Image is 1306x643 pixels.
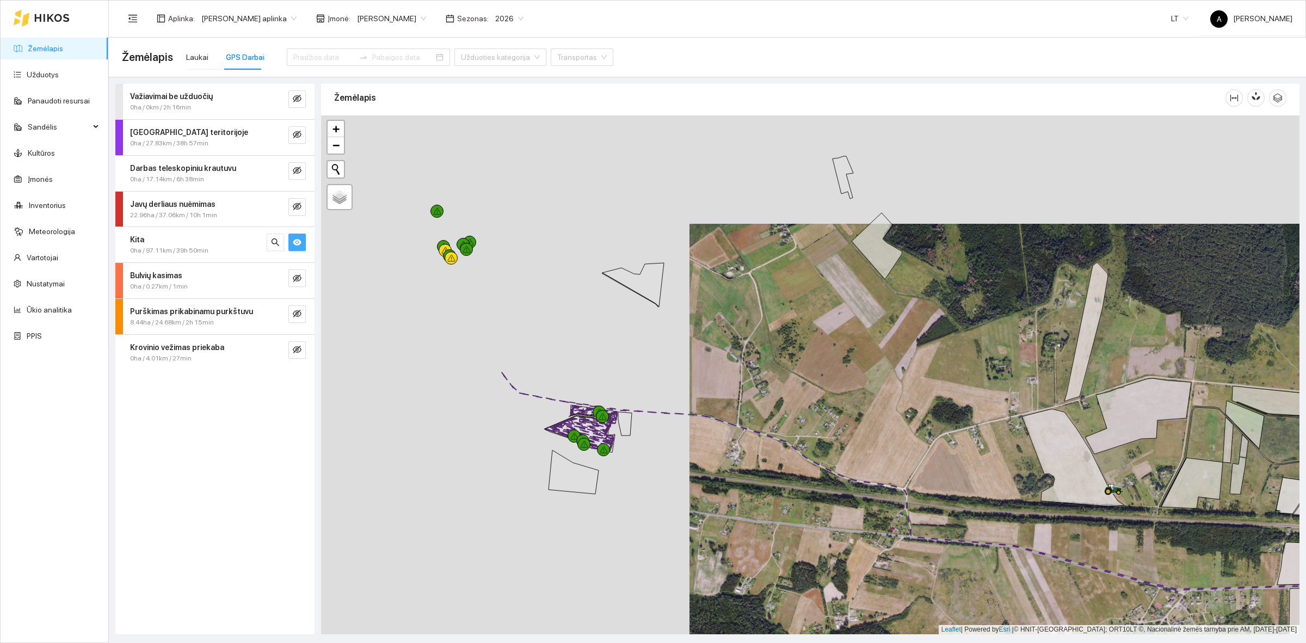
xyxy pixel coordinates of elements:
a: Panaudoti resursai [28,96,90,105]
span: | [1012,626,1014,633]
a: PPIS [27,332,42,340]
div: Krovinio vežimas priekaba0ha / 4.01km / 27mineye-invisible [115,335,315,370]
div: Darbas teleskopiniu krautuvu0ha / 17.14km / 6h 38mineye-invisible [115,156,315,191]
a: Inventorius [29,201,66,210]
span: shop [316,14,325,23]
span: 0ha / 0km / 2h 16min [130,102,191,113]
span: Jerzy Gvozdovič [357,10,426,27]
button: eye-invisible [288,270,306,287]
span: 0ha / 4.01km / 27min [130,353,192,364]
span: 0ha / 17.14km / 6h 38min [130,174,204,185]
span: Žemėlapis [122,48,173,66]
span: eye-invisible [293,202,301,212]
a: Užduotys [27,70,59,79]
div: Bulvių kasimas0ha / 0.27km / 1mineye-invisible [115,263,315,298]
span: + [332,122,340,136]
span: swap-right [359,53,368,62]
button: search [267,234,284,251]
strong: Bulvių kasimas [130,271,182,280]
div: Kita0ha / 97.11km / 39h 50minsearcheye [115,227,315,262]
a: Esri [999,626,1011,633]
button: eye-invisible [288,198,306,216]
span: LT [1171,10,1188,27]
strong: Kita [130,235,144,244]
div: Laukai [186,51,208,63]
span: Sandėlis [28,116,90,138]
span: [PERSON_NAME] [1210,14,1292,23]
span: − [332,138,340,152]
strong: Purškimas prikabinamu purkštuvu [130,307,253,316]
a: Zoom in [328,121,344,137]
a: Nustatymai [27,279,65,288]
a: Kultūros [28,149,55,157]
button: eye-invisible [288,341,306,359]
a: Įmonės [28,175,53,183]
button: eye [288,234,306,251]
strong: Važiavimai be užduočių [130,92,213,101]
button: menu-fold [122,8,144,29]
button: Initiate a new search [328,161,344,177]
span: A [1217,10,1222,28]
input: Pabaigos data [372,51,434,63]
input: Pradžios data [293,51,355,63]
span: layout [157,14,165,23]
a: Layers [328,185,352,209]
span: 2026 [495,10,523,27]
div: Purškimas prikabinamu purkštuvu8.44ha / 24.68km / 2h 15mineye-invisible [115,299,315,334]
span: 0ha / 27.83km / 38h 57min [130,138,208,149]
span: to [359,53,368,62]
span: eye-invisible [293,130,301,140]
a: Žemėlapis [28,44,63,53]
button: eye-invisible [288,305,306,323]
span: 0ha / 0.27km / 1min [130,281,188,292]
span: calendar [446,14,454,23]
span: 0ha / 97.11km / 39h 50min [130,246,208,256]
span: Sezonas : [457,13,489,25]
span: 22.96ha / 37.06km / 10h 1min [130,210,217,221]
a: Vartotojai [27,253,58,262]
span: Jerzy Gvozdovicz aplinka [201,10,297,27]
div: | Powered by © HNIT-[GEOGRAPHIC_DATA]; ORT10LT ©, Nacionalinė žemės tarnyba prie AM, [DATE]-[DATE] [939,625,1299,634]
span: eye-invisible [293,94,301,105]
span: menu-fold [128,14,138,23]
span: search [271,238,280,248]
button: eye-invisible [288,126,306,144]
div: Javų derliaus nuėmimas22.96ha / 37.06km / 10h 1mineye-invisible [115,192,315,227]
span: eye [293,238,301,248]
strong: Krovinio vežimas priekaba [130,343,224,352]
a: Zoom out [328,137,344,154]
span: 8.44ha / 24.68km / 2h 15min [130,317,214,328]
strong: [GEOGRAPHIC_DATA] teritorijoje [130,128,248,137]
div: Žemėlapis [334,82,1225,113]
div: Važiavimai be užduočių0ha / 0km / 2h 16mineye-invisible [115,84,315,119]
div: GPS Darbai [226,51,264,63]
span: eye-invisible [293,274,301,284]
span: Įmonė : [328,13,350,25]
button: eye-invisible [288,162,306,180]
span: Aplinka : [168,13,195,25]
a: Meteorologija [29,227,75,236]
strong: Darbas teleskopiniu krautuvu [130,164,236,173]
a: Leaflet [941,626,961,633]
a: Ūkio analitika [27,305,72,314]
span: eye-invisible [293,309,301,320]
strong: Javų derliaus nuėmimas [130,200,215,209]
button: column-width [1225,89,1243,107]
span: column-width [1226,94,1242,102]
span: eye-invisible [293,345,301,356]
span: eye-invisible [293,166,301,176]
button: eye-invisible [288,90,306,108]
div: [GEOGRAPHIC_DATA] teritorijoje0ha / 27.83km / 38h 57mineye-invisible [115,120,315,155]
